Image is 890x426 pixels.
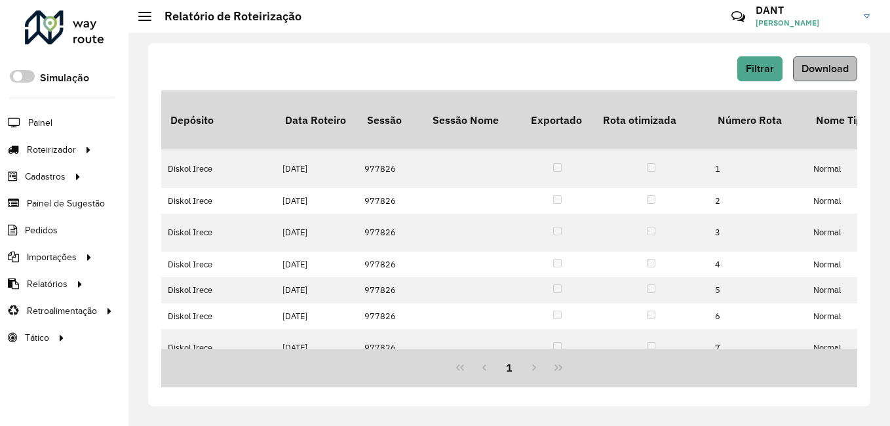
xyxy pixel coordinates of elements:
[161,214,276,252] td: Diskol Irece
[358,188,423,214] td: 977826
[746,63,774,74] span: Filtrar
[276,214,358,252] td: [DATE]
[756,17,854,29] span: [PERSON_NAME]
[161,149,276,187] td: Diskol Irece
[161,303,276,329] td: Diskol Irece
[522,90,594,149] th: Exportado
[802,63,849,74] span: Download
[358,252,423,277] td: 977826
[708,188,807,214] td: 2
[724,3,752,31] a: Contato Rápido
[756,4,854,16] h3: DANT
[27,304,97,318] span: Retroalimentação
[25,331,49,345] span: Tático
[276,329,358,367] td: [DATE]
[161,329,276,367] td: Diskol Irece
[40,70,89,86] label: Simulação
[358,214,423,252] td: 977826
[708,329,807,367] td: 7
[708,149,807,187] td: 1
[358,303,423,329] td: 977826
[358,329,423,367] td: 977826
[161,252,276,277] td: Diskol Irece
[737,56,783,81] button: Filtrar
[276,90,358,149] th: Data Roteiro
[793,56,857,81] button: Download
[276,277,358,303] td: [DATE]
[27,250,77,264] span: Importações
[708,90,807,149] th: Número Rota
[27,143,76,157] span: Roteirizador
[708,214,807,252] td: 3
[708,277,807,303] td: 5
[276,303,358,329] td: [DATE]
[28,116,52,130] span: Painel
[497,355,522,380] button: 1
[161,188,276,214] td: Diskol Irece
[358,90,423,149] th: Sessão
[25,223,58,237] span: Pedidos
[161,90,276,149] th: Depósito
[27,277,68,291] span: Relatórios
[358,149,423,187] td: 977826
[276,188,358,214] td: [DATE]
[161,277,276,303] td: Diskol Irece
[423,90,522,149] th: Sessão Nome
[276,149,358,187] td: [DATE]
[25,170,66,184] span: Cadastros
[151,9,301,24] h2: Relatório de Roteirização
[276,252,358,277] td: [DATE]
[708,303,807,329] td: 6
[27,197,105,210] span: Painel de Sugestão
[358,277,423,303] td: 977826
[708,252,807,277] td: 4
[594,90,708,149] th: Rota otimizada
[575,4,712,39] div: Críticas? Dúvidas? Elogios? Sugestões? Entre em contato conosco!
